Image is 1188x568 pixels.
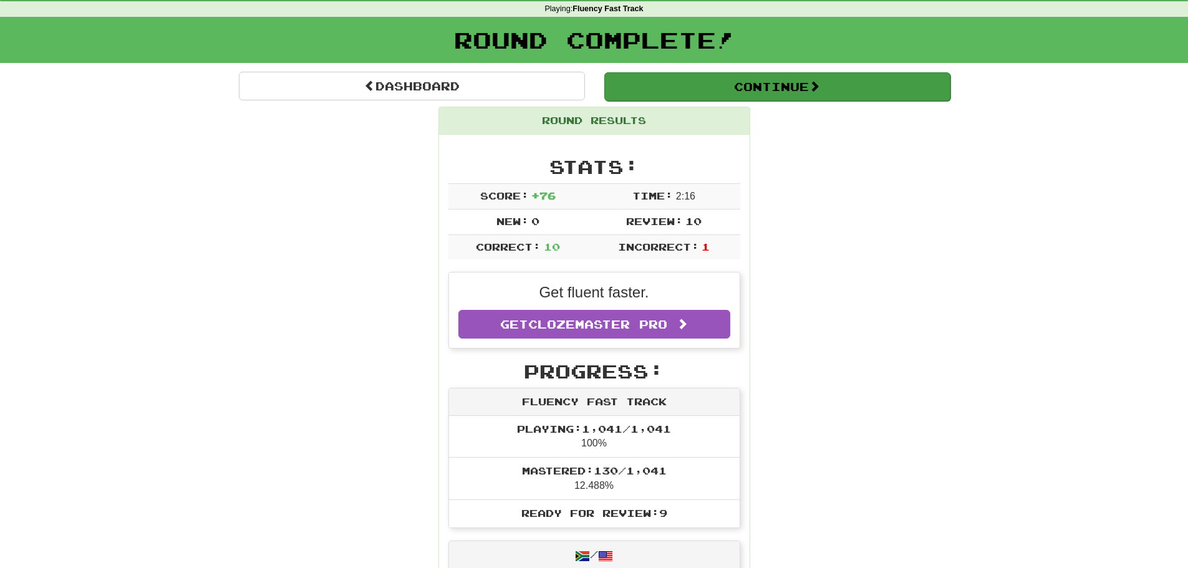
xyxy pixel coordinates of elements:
[702,241,710,253] span: 1
[531,190,556,201] span: + 76
[458,310,730,339] a: GetClozemaster Pro
[676,191,695,201] span: 2 : 16
[522,465,667,476] span: Mastered: 130 / 1,041
[528,317,667,331] span: Clozemaster Pro
[239,72,585,100] a: Dashboard
[626,215,683,227] span: Review:
[496,215,529,227] span: New:
[572,4,643,13] strong: Fluency Fast Track
[544,241,560,253] span: 10
[448,361,740,382] h2: Progress:
[685,215,702,227] span: 10
[449,457,740,500] li: 12.488%
[604,72,950,101] button: Continue
[517,423,671,435] span: Playing: 1,041 / 1,041
[439,107,750,135] div: Round Results
[618,241,699,253] span: Incorrect:
[448,156,740,177] h2: Stats:
[531,215,539,227] span: 0
[521,507,667,519] span: Ready for Review: 9
[480,190,529,201] span: Score:
[476,241,541,253] span: Correct:
[449,388,740,416] div: Fluency Fast Track
[4,27,1184,52] h1: Round Complete!
[632,190,673,201] span: Time:
[449,416,740,458] li: 100%
[458,282,730,303] p: Get fluent faster.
